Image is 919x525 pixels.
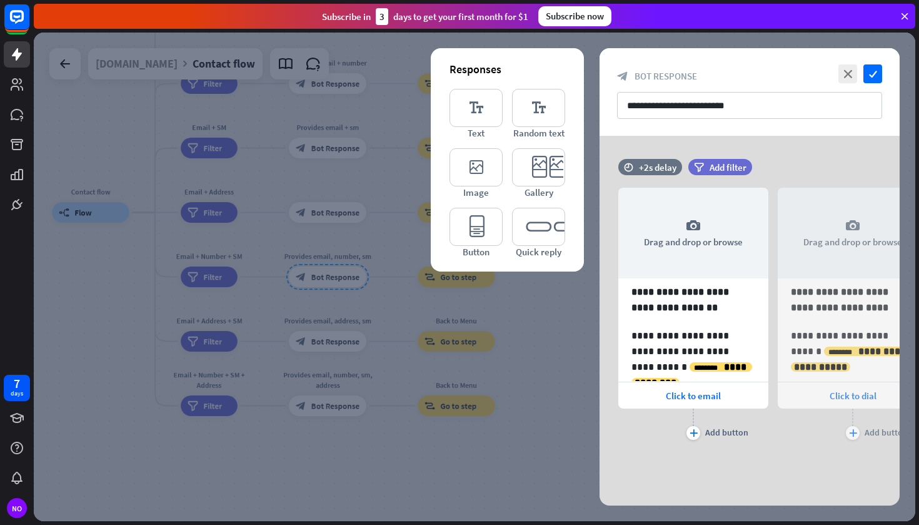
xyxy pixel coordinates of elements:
i: plus [849,429,857,437]
i: arrowhead_right [893,281,905,293]
div: 7 [14,378,20,389]
div: Subscribe now [538,6,611,26]
i: filter [694,163,704,172]
div: NO [7,498,27,518]
span: Click to email [666,390,721,402]
div: +2s delay [639,161,676,173]
div: 3 [376,8,388,25]
a: 7 days [4,375,30,401]
div: Subscribe in days to get your first month for $1 [322,8,528,25]
div: Add button [865,427,908,438]
i: close [838,64,857,83]
div: Drag and drop or browse [618,188,768,278]
span: Bot Response [635,70,697,82]
i: camera [686,218,701,233]
i: plus [690,429,698,437]
span: Add filter [710,161,746,173]
i: check [863,64,882,83]
button: Open LiveChat chat widget [10,5,48,43]
div: days [11,389,23,398]
i: block_bot_response [617,71,628,82]
div: Add button [705,427,748,438]
span: Click to dial [830,390,876,402]
i: camera [845,218,860,233]
i: time [624,163,633,171]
